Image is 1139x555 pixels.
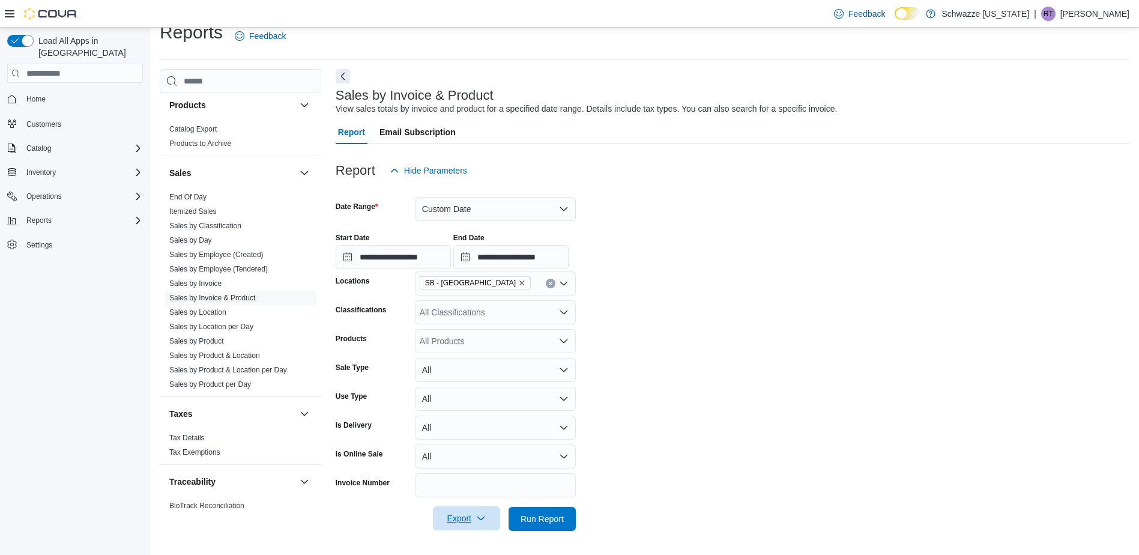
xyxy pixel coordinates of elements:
span: Home [26,94,46,104]
span: RT [1044,7,1053,21]
a: Sales by Location per Day [169,323,253,331]
h3: Report [336,163,375,178]
a: Tax Exemptions [169,448,220,456]
a: Sales by Day [169,236,212,244]
span: Sales by Product per Day [169,380,251,389]
div: Products [160,122,321,156]
a: Sales by Product & Location per Day [169,366,287,374]
a: Feedback [829,2,890,26]
span: Load All Apps in [GEOGRAPHIC_DATA] [34,35,143,59]
label: Start Date [336,233,370,243]
div: Rebecca Terry [1041,7,1056,21]
span: End Of Day [169,192,207,202]
label: Locations [336,276,370,286]
input: Press the down key to open a popover containing a calendar. [453,245,569,269]
img: Cova [24,8,78,20]
span: Email Subscription [379,120,456,144]
label: Date Range [336,202,378,211]
a: Home [22,92,50,106]
button: Traceability [169,476,295,488]
button: Settings [2,236,148,253]
p: | [1034,7,1036,21]
span: Catalog Export [169,124,217,134]
a: Sales by Invoice & Product [169,294,255,302]
button: Customers [2,115,148,132]
span: Operations [22,189,143,204]
button: Open list of options [559,336,569,346]
button: Inventory [22,165,61,180]
a: Tax Details [169,434,205,442]
span: Sales by Product [169,336,224,346]
span: Sales by Employee (Created) [169,250,264,259]
h3: Taxes [169,408,193,420]
span: Customers [26,120,61,129]
button: Sales [297,166,312,180]
span: Catalog [26,144,51,153]
a: BioTrack Reconciliation [169,502,244,510]
a: Products to Archive [169,139,231,148]
input: Dark Mode [895,7,920,20]
button: Open list of options [559,279,569,288]
span: Settings [22,237,143,252]
a: End Of Day [169,193,207,201]
div: Traceability [160,499,321,518]
label: Products [336,334,367,344]
a: Customers [22,117,66,132]
span: Home [22,91,143,106]
a: Sales by Product & Location [169,351,260,360]
a: Itemized Sales [169,207,217,216]
a: Sales by Employee (Tendered) [169,265,268,273]
button: Clear input [546,279,555,288]
button: All [415,358,576,382]
a: Sales by Location [169,308,226,317]
span: Catalog [22,141,143,156]
label: Use Type [336,392,367,401]
div: Sales [160,190,321,396]
h1: Reports [160,20,223,44]
button: All [415,444,576,469]
button: Catalog [2,140,148,157]
h3: Products [169,99,206,111]
label: Invoice Number [336,478,390,488]
label: Is Online Sale [336,449,383,459]
label: Classifications [336,305,387,315]
span: Inventory [22,165,143,180]
span: Sales by Location [169,308,226,317]
button: Catalog [22,141,56,156]
span: Reports [22,213,143,228]
span: Reports [26,216,52,225]
a: Sales by Invoice [169,279,222,288]
span: Hide Parameters [404,165,467,177]
button: Taxes [169,408,295,420]
button: Inventory [2,164,148,181]
span: Sales by Employee (Tendered) [169,264,268,274]
button: Products [297,98,312,112]
a: Sales by Classification [169,222,241,230]
button: Traceability [297,475,312,489]
span: Feedback [249,30,286,42]
div: Taxes [160,431,321,464]
button: Products [169,99,295,111]
button: Run Report [509,507,576,531]
h3: Sales by Invoice & Product [336,88,494,103]
button: Reports [22,213,56,228]
span: Customers [22,116,143,131]
button: Open list of options [559,308,569,317]
nav: Complex example [7,85,143,285]
button: Operations [22,189,67,204]
label: Sale Type [336,363,369,372]
button: All [415,387,576,411]
p: Schwazze [US_STATE] [941,7,1029,21]
button: Home [2,90,148,108]
label: Is Delivery [336,420,372,430]
span: Run Report [521,513,564,525]
label: End Date [453,233,485,243]
span: Feedback [848,8,885,20]
a: Sales by Product [169,337,224,345]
